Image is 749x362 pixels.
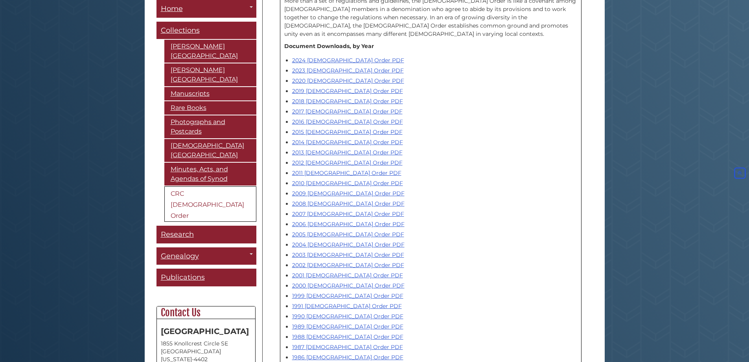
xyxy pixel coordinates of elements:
a: Rare Books [164,101,256,115]
strong: [GEOGRAPHIC_DATA] [161,327,249,336]
a: 2009 [DEMOGRAPHIC_DATA] Order PDF [292,190,405,197]
a: 1999 [DEMOGRAPHIC_DATA] Order PDF [292,292,403,299]
a: 2008 [DEMOGRAPHIC_DATA] Order PDF [292,200,405,207]
a: 2006 [DEMOGRAPHIC_DATA] Order PDF [292,221,405,228]
a: [DEMOGRAPHIC_DATA][GEOGRAPHIC_DATA] [164,139,256,162]
span: Research [161,230,194,239]
a: 2012 [DEMOGRAPHIC_DATA] Order PDF [292,159,403,166]
strong: Document Downloads, by Year [284,43,374,50]
a: 1987 [DEMOGRAPHIC_DATA] Order PDF [292,343,403,351]
a: 2002 [DEMOGRAPHIC_DATA] Order PDF [292,262,404,269]
a: 2013 [DEMOGRAPHIC_DATA] Order PDF [292,149,403,156]
a: 1988 [DEMOGRAPHIC_DATA] Order PDF [292,333,403,340]
a: 2020 [DEMOGRAPHIC_DATA] Order PDF [292,77,404,84]
a: 2001 [DEMOGRAPHIC_DATA] Order PDF [292,272,403,279]
a: Publications [156,269,256,286]
a: 2000 [DEMOGRAPHIC_DATA] Order PDF [292,282,405,289]
a: Genealogy [156,247,256,265]
a: 2019 [DEMOGRAPHIC_DATA] Order PDF [292,87,403,95]
a: 2010 [DEMOGRAPHIC_DATA] Order PDF [292,180,403,187]
a: 2014 [DEMOGRAPHIC_DATA] Order PDF [292,139,403,146]
a: 2024 [DEMOGRAPHIC_DATA] Order PDF [292,57,404,64]
a: 2004 [DEMOGRAPHIC_DATA] Order PDF [292,241,405,248]
a: Research [156,226,256,243]
a: 2017 [DEMOGRAPHIC_DATA] Order PDF [292,108,403,115]
a: Minutes, Acts, and Agendas of Synod [164,163,256,186]
a: 2011 [DEMOGRAPHIC_DATA] Order PDF [292,169,401,176]
span: Collections [161,26,200,35]
a: Collections [156,22,256,39]
a: Photographs and Postcards [164,115,256,138]
a: 2018 [DEMOGRAPHIC_DATA] Order PDF [292,98,403,105]
span: Publications [161,273,205,282]
a: 1991 [DEMOGRAPHIC_DATA] Order PDF [292,303,402,310]
a: 2023 [DEMOGRAPHIC_DATA] Order PDF [292,67,404,74]
a: [PERSON_NAME][GEOGRAPHIC_DATA] [164,40,256,63]
a: 2007 [DEMOGRAPHIC_DATA] Order PDF [292,210,404,217]
a: [PERSON_NAME][GEOGRAPHIC_DATA] [164,63,256,86]
a: CRC [DEMOGRAPHIC_DATA] Order [164,186,256,222]
a: 1989 [DEMOGRAPHIC_DATA] Order PDF [292,323,403,330]
a: Manuscripts [164,87,256,100]
a: 1986 [DEMOGRAPHIC_DATA] Order PDF [292,354,403,361]
a: 2005 [DEMOGRAPHIC_DATA] Order PDF [292,231,404,238]
a: 2016 [DEMOGRAPHIC_DATA] Order PDF [292,118,403,125]
a: 2003 [DEMOGRAPHIC_DATA] Order PDF [292,251,404,258]
h2: Contact Us [157,306,255,319]
span: Genealogy [161,252,199,260]
a: Back to Top [732,170,747,177]
a: 1990 [DEMOGRAPHIC_DATA] Order PDF [292,313,403,320]
span: Home [161,4,183,13]
a: 2015 [DEMOGRAPHIC_DATA] Order PDF [292,128,403,136]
